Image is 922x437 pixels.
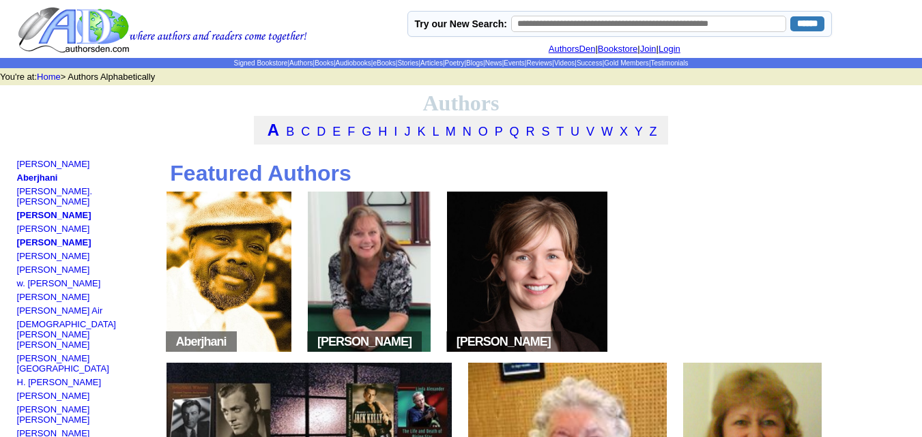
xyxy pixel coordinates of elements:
a: [PERSON_NAME] [17,265,90,275]
img: shim.gif [17,387,20,391]
img: shim.gif [17,288,20,292]
img: shim.gif [17,401,20,404]
a: Books [315,59,334,67]
img: shim.gif [17,374,20,377]
a: G [362,125,371,138]
span: | | | | | | | | | | | | | | | [233,59,688,67]
a: eBooks [373,59,395,67]
a: w. [PERSON_NAME] [17,278,101,288]
a: space[PERSON_NAME]space [303,346,435,356]
a: W [601,125,613,138]
a: D [317,125,326,138]
a: K [417,125,425,138]
a: Home [37,72,61,82]
a: [DEMOGRAPHIC_DATA][PERSON_NAME] [PERSON_NAME] [17,319,116,350]
a: space[PERSON_NAME]space [442,346,612,356]
img: space [227,339,233,346]
img: shim.gif [17,183,20,186]
a: Aberjhani [17,172,58,183]
a: R [526,125,535,138]
img: space [412,339,418,346]
a: [PERSON_NAME] [17,224,90,234]
a: [PERSON_NAME] [17,237,91,247]
a: Blogs [466,59,483,67]
img: space [450,339,457,346]
a: [PERSON_NAME] [17,292,90,302]
span: [PERSON_NAME] [446,331,561,352]
a: S [542,125,550,138]
a: V [586,125,594,138]
a: Success [577,59,603,67]
a: Join [640,44,657,54]
a: U [571,125,579,138]
img: shim.gif [17,234,20,237]
img: shim.gif [17,275,20,278]
a: Bookstore [598,44,638,54]
label: Try our New Search: [415,18,507,29]
a: Stories [397,59,418,67]
a: Login [659,44,680,54]
a: [PERSON_NAME][GEOGRAPHIC_DATA] [17,353,109,374]
img: shim.gif [17,169,20,172]
a: Signed Bookstore [233,59,287,67]
a: [PERSON_NAME] [17,159,90,169]
img: shim.gif [17,350,20,353]
img: shim.gif [17,207,20,210]
img: shim.gif [17,316,20,319]
img: shim.gif [17,220,20,224]
a: J [404,125,410,138]
a: L [432,125,438,138]
img: shim.gif [17,302,20,305]
font: | | | [549,44,691,54]
a: Audiobooks [336,59,371,67]
img: shim.gif [17,425,20,428]
a: Reviews [526,59,552,67]
a: Poetry [445,59,465,67]
a: N [463,125,472,138]
a: [PERSON_NAME] Air [17,305,103,316]
a: Y [635,125,643,138]
a: A [268,121,279,139]
img: logo.gif [18,6,307,54]
a: Q [510,125,519,138]
a: H. [PERSON_NAME] [17,377,102,387]
a: [PERSON_NAME] [17,251,90,261]
img: space [169,339,176,346]
a: Authors [289,59,313,67]
a: Videos [554,59,575,67]
a: O [478,125,488,138]
b: Featured Authors [170,161,351,185]
a: Gold Members [604,59,649,67]
a: [PERSON_NAME] [17,210,91,220]
span: Aberjhani [166,331,237,352]
img: shim.gif [17,247,20,251]
a: X [620,125,628,138]
a: B [286,125,294,138]
a: P [495,125,503,138]
a: Events [504,59,525,67]
a: E [332,125,341,138]
a: Testimonials [650,59,688,67]
a: spaceAberjhanispace [162,346,296,356]
font: Authors [422,91,499,115]
a: C [301,125,310,138]
a: I [394,125,397,138]
a: F [347,125,355,138]
span: [PERSON_NAME] [307,331,422,352]
img: space [311,339,317,346]
a: Z [649,125,657,138]
a: [PERSON_NAME] [17,391,90,401]
a: H [378,125,387,138]
img: shim.gif [17,261,20,265]
a: AuthorsDen [549,44,596,54]
a: [PERSON_NAME] [PERSON_NAME] [17,404,90,425]
img: space [551,339,558,346]
a: [PERSON_NAME]. [PERSON_NAME] [17,186,93,207]
a: M [446,125,456,138]
a: News [485,59,502,67]
a: Articles [420,59,443,67]
a: T [556,125,564,138]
